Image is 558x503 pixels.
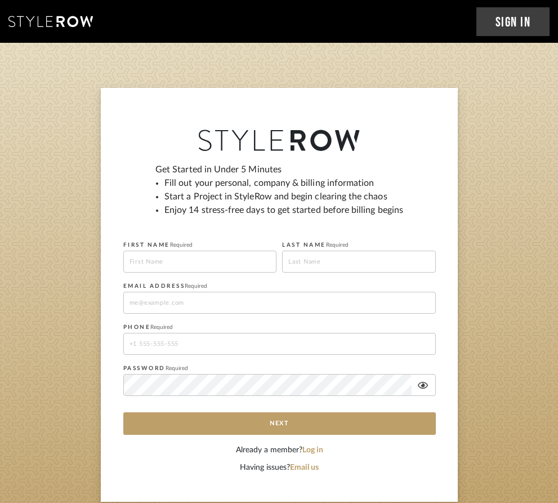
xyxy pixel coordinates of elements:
a: Sign In [476,7,550,36]
label: LAST NAME [282,242,349,248]
li: Enjoy 14 stress-free days to get started before billing begins [164,203,403,217]
div: Already a member? [123,444,436,456]
label: PASSWORD [123,365,188,372]
input: +1 555-555-555 [123,333,436,355]
span: Required [150,324,173,330]
button: Log in [302,444,323,456]
a: Email us [290,464,319,471]
label: EMAIL ADDRESS [123,283,208,290]
label: FIRST NAME [123,242,193,248]
button: Next [123,412,436,435]
li: Fill out your personal, company & billing information [164,176,403,190]
span: Required [326,242,349,248]
div: Get Started in Under 5 Minutes [155,163,403,226]
span: Required [185,283,207,289]
span: Required [166,366,188,371]
div: Having issues? [123,462,436,474]
input: Last Name [282,251,436,273]
input: First Name [123,251,277,273]
label: PHONE [123,324,173,331]
span: Required [170,242,193,248]
li: Start a Project in StyleRow and begin clearing the chaos [164,190,403,203]
input: me@example.com [123,292,436,314]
